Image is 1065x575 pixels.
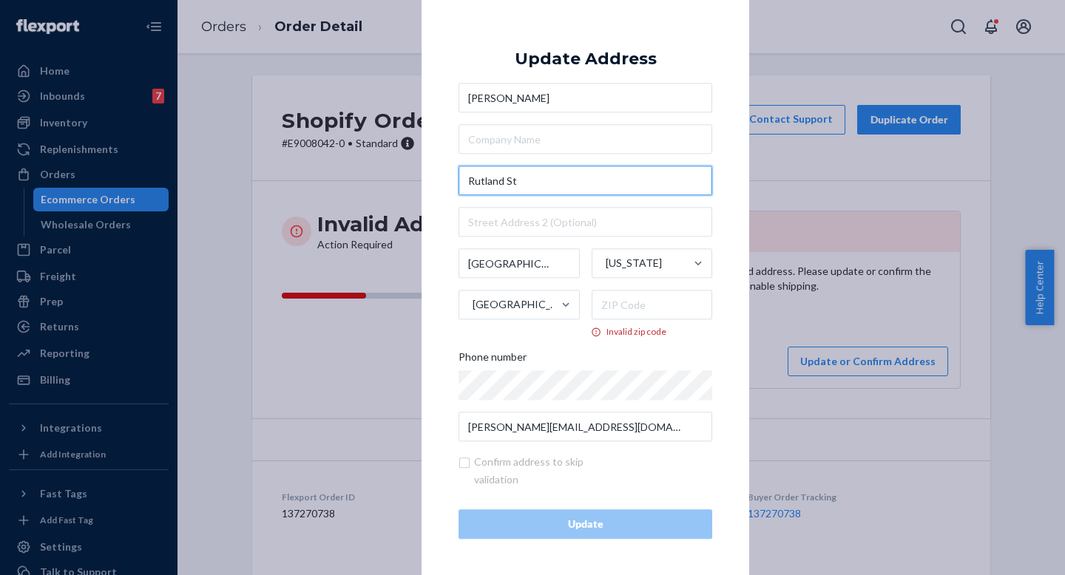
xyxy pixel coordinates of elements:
[31,10,84,24] span: Support
[592,290,713,320] input: Invalid zip code
[471,517,700,532] div: Update
[515,50,657,68] div: Update Address
[459,125,712,154] input: Company Name
[459,350,527,371] span: Phone number
[459,412,712,442] input: Email (Only Required for International)
[592,326,713,338] div: Invalid zip code
[471,290,473,320] input: [GEOGRAPHIC_DATA]
[459,510,712,540] button: Update
[459,208,712,237] input: Street Address 2 (Optional)
[604,249,606,279] input: [US_STATE]
[473,298,560,313] div: [GEOGRAPHIC_DATA]
[606,256,662,271] div: [US_STATE]
[459,249,580,279] input: City
[459,166,712,196] input: Street Address
[459,84,712,113] input: First & Last Name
